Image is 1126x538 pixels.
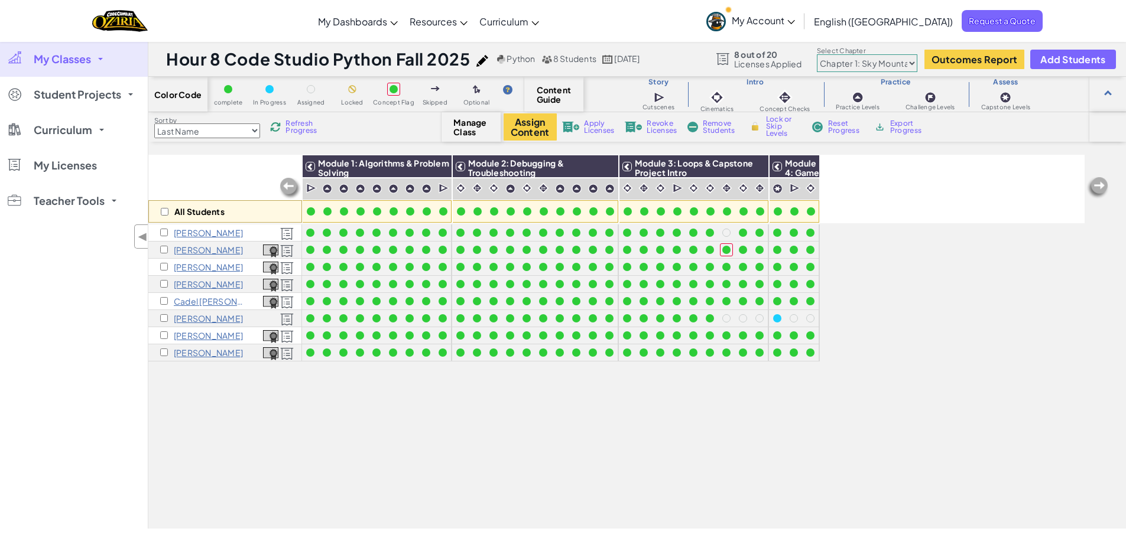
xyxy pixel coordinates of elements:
img: IconReset.svg [812,122,823,132]
img: certificate-icon.png [263,244,278,257]
a: View Course Completion Certificate [263,260,278,273]
p: Jase Conrade [174,228,243,237]
img: Licensed [280,244,294,257]
img: IconChallengeLevel.svg [924,92,936,103]
span: My Dashboards [318,15,387,28]
h3: Story [629,77,687,87]
label: Sort by [154,116,260,125]
img: IconPracticeLevel.svg [588,184,598,194]
img: certificate-icon.png [263,296,278,309]
img: IconInteractive.svg [777,89,793,106]
span: Capstone Levels [981,104,1030,110]
span: 8 out of 20 [734,50,802,59]
span: Practice Levels [836,104,879,110]
img: Licensed [280,313,294,326]
p: Blair Morrison [174,314,243,323]
img: IconPracticeLevel.svg [388,184,398,194]
a: View Course Completion Certificate [263,243,278,256]
a: View Course Completion Certificate [263,277,278,291]
img: IconCinematic.svg [688,182,699,194]
span: Teacher Tools [34,195,105,206]
span: Locked [341,99,363,106]
span: [DATE] [614,53,640,64]
img: IconPracticeLevel.svg [372,184,382,194]
img: avatar [706,12,726,31]
button: Outcomes Report [924,50,1024,69]
a: View Course Completion Certificate [263,294,278,308]
span: Module 3: Loops & Capstone Project Intro [635,158,753,178]
img: IconInteractive.svg [538,182,549,194]
label: Select Chapter [817,46,917,56]
span: Challenge Levels [906,104,955,110]
img: IconCinematic.svg [805,182,816,194]
a: View Course Completion Certificate [263,328,278,342]
img: IconCinematic.svg [488,182,499,194]
span: Concept Checks [760,106,810,112]
span: Student Projects [34,89,121,100]
span: My Licenses [34,160,97,171]
img: IconArchive.svg [874,122,885,132]
span: Module 1: Algorithms & Problem Solving [318,158,449,178]
span: Assigned [297,99,325,106]
p: Kathryn Denny [174,245,243,255]
img: iconPencil.svg [476,55,488,67]
span: ◀ [138,228,148,245]
h3: Practice [823,77,968,87]
span: Module 4: Game Design & Capstone Project [785,158,826,206]
a: Curriculum [473,5,545,37]
img: Licensed [280,296,294,309]
span: My Account [732,14,795,27]
img: IconInteractive.svg [721,182,732,194]
img: Licensed [280,227,294,240]
span: Curriculum [479,15,528,28]
span: My Classes [34,54,91,64]
img: IconHint.svg [503,85,512,94]
img: IconCinematic.svg [655,182,666,194]
img: Licensed [280,279,294,292]
span: English ([GEOGRAPHIC_DATA]) [814,15,953,28]
a: Request a Quote [962,10,1043,32]
img: Licensed [280,262,294,275]
p: Chloe Ma [174,279,243,289]
img: IconCinematic.svg [709,89,725,106]
img: IconPracticeLevel.svg [405,184,415,194]
img: IconPracticeLevel.svg [339,184,349,194]
span: Resources [410,15,457,28]
a: View Course Completion Certificate [263,345,278,359]
span: Cutscenes [642,104,674,110]
img: IconPracticeLevel.svg [605,184,615,194]
span: Curriculum [34,125,92,135]
img: Arrow_Left_Inactive.png [1086,176,1109,200]
img: IconCapstoneLevel.svg [1000,92,1011,103]
img: MultipleUsers.png [541,55,552,64]
a: Ozaria by CodeCombat logo [92,9,147,33]
img: certificate-icon.png [263,330,278,343]
span: Manage Class [453,118,488,136]
h3: Intro [687,77,823,87]
p: Cadel Messman [174,296,248,306]
img: IconCutscene.svg [673,182,684,194]
p: All Students [174,207,225,216]
img: IconLicenseApply.svg [562,122,580,132]
button: Assign Content [504,113,557,141]
span: Reset Progress [828,120,864,134]
span: Content Guide [537,85,572,104]
img: IconPracticeLevel.svg [505,184,515,194]
img: certificate-icon.png [263,279,278,292]
a: English ([GEOGRAPHIC_DATA]) [808,5,959,37]
img: IconCinematic.svg [622,182,633,194]
img: certificate-icon.png [263,347,278,360]
span: Add Students [1040,54,1105,64]
img: IconReload.svg [270,122,281,132]
a: Resources [404,5,473,37]
img: certificate-icon.png [263,262,278,275]
img: IconCinematic.svg [738,182,749,194]
img: IconPracticeLevel.svg [572,184,582,194]
img: IconOptionalLevel.svg [473,85,481,94]
img: IconSkippedLevel.svg [431,86,440,91]
img: IconCapstoneLevel.svg [773,184,783,194]
img: IconPracticeLevel.svg [355,184,365,194]
img: IconPracticeLevel.svg [421,184,431,194]
span: Skipped [423,99,447,106]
